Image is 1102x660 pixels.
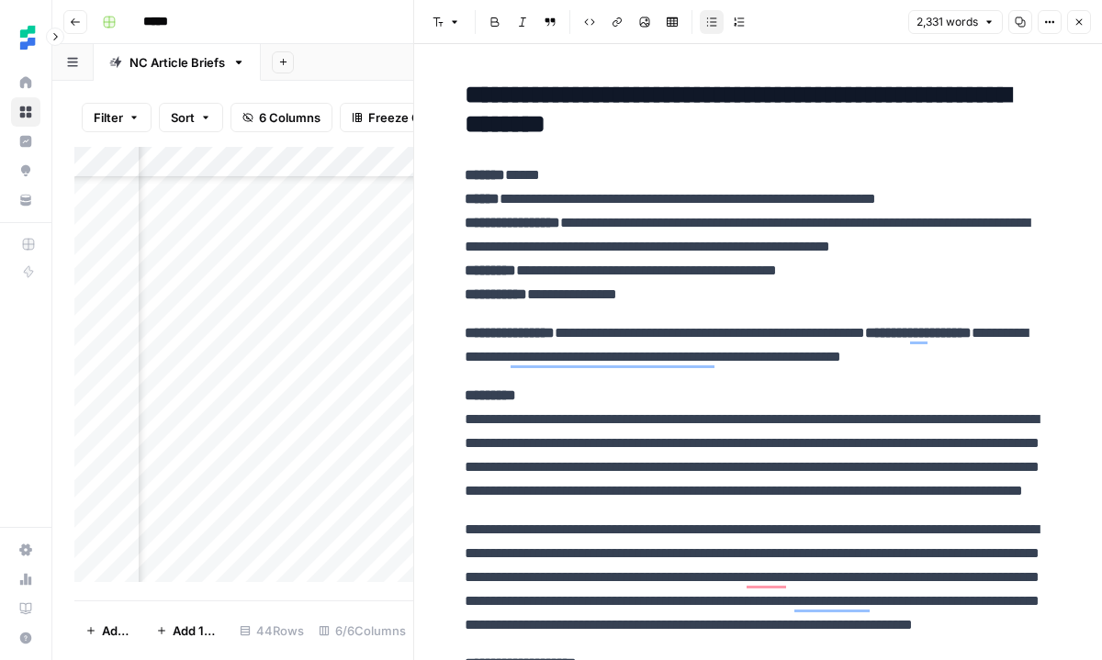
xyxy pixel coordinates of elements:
span: Add 10 Rows [173,621,221,640]
a: Settings [11,535,40,565]
a: Browse [11,97,40,127]
div: 44 Rows [232,616,311,645]
a: NC Article Briefs [94,44,261,81]
span: Sort [171,108,195,127]
a: Insights [11,127,40,156]
div: NC Article Briefs [129,53,225,72]
span: Freeze Columns [368,108,463,127]
a: Opportunities [11,156,40,185]
span: 2,331 words [916,14,978,30]
div: 6/6 Columns [311,616,413,645]
button: 6 Columns [231,103,332,132]
button: Workspace: Ten Speed [11,15,40,61]
button: Add Row [74,616,145,645]
button: Help + Support [11,623,40,653]
button: Filter [82,103,152,132]
a: Learning Hub [11,594,40,623]
a: Your Data [11,185,40,215]
span: Add Row [102,621,134,640]
img: Ten Speed Logo [11,21,44,54]
button: 2,331 words [908,10,1003,34]
button: Freeze Columns [340,103,475,132]
span: 6 Columns [259,108,320,127]
a: Home [11,68,40,97]
button: Sort [159,103,223,132]
button: Add 10 Rows [145,616,232,645]
span: Filter [94,108,123,127]
a: Usage [11,565,40,594]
